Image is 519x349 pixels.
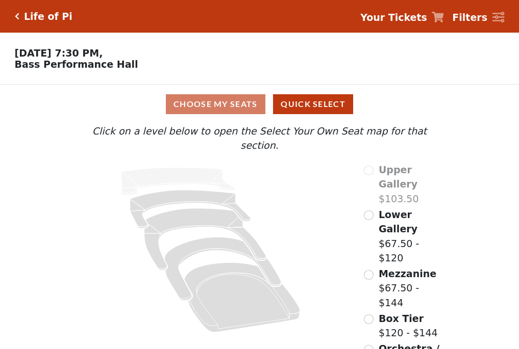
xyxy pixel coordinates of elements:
h5: Life of Pi [24,11,72,22]
strong: Filters [452,12,487,23]
span: Upper Gallery [379,164,417,190]
path: Orchestra / Parterre Circle - Seats Available: 36 [185,262,301,332]
strong: Your Tickets [360,12,427,23]
label: $67.50 - $144 [379,266,447,310]
label: $120 - $144 [379,311,438,340]
label: $67.50 - $120 [379,207,447,265]
span: Box Tier [379,313,424,324]
path: Upper Gallery - Seats Available: 0 [121,168,236,195]
span: Mezzanine [379,268,436,279]
label: $103.50 [379,163,447,206]
a: Click here to go back to filters [15,13,19,20]
path: Lower Gallery - Seats Available: 123 [130,190,251,228]
p: Click on a level below to open the Select Your Own Seat map for that section. [72,124,447,153]
a: Filters [452,10,504,25]
a: Your Tickets [360,10,444,25]
span: Lower Gallery [379,209,417,235]
button: Quick Select [273,94,353,114]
